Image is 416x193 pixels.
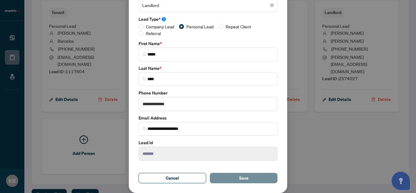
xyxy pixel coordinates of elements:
[143,127,146,130] img: search_icon
[270,3,274,7] span: close-circle
[139,115,277,121] label: Email Address
[139,65,277,72] label: Last Name
[223,23,254,30] span: Repeat Client
[143,23,177,30] span: Company Lead
[210,173,277,183] button: Save
[143,52,146,56] img: search_icon
[139,173,206,183] button: Cancel
[162,17,166,21] span: info-circle
[139,139,277,146] label: Lead Id
[139,40,277,47] label: First Name
[139,90,277,96] label: Phone Number
[166,173,179,183] span: Cancel
[184,23,216,30] span: Personal Lead
[143,77,146,81] img: search_icon
[392,172,410,190] button: Open asap
[139,16,277,23] label: Lead Type
[239,173,249,183] span: Save
[143,30,163,37] span: Referral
